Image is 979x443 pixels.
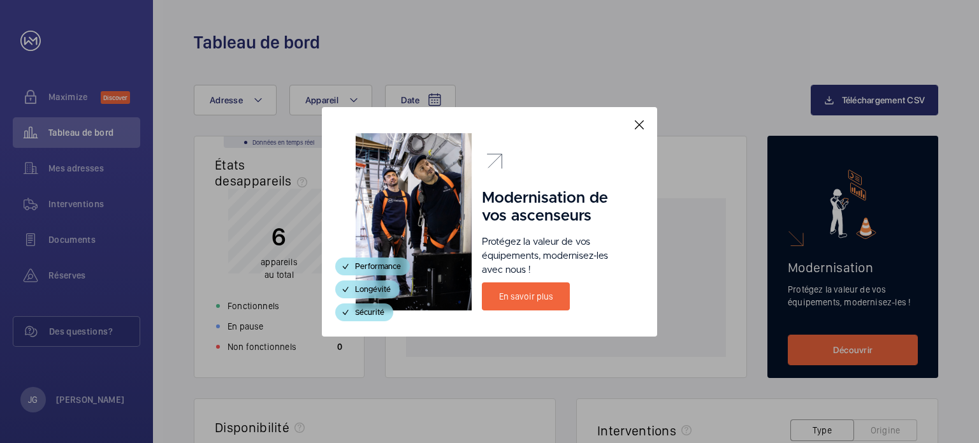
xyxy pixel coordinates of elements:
[335,303,393,321] div: Sécurité
[482,235,623,277] p: Protégez la valeur de vos équipements, modernisez-les avec nous !
[482,189,623,225] h1: Modernisation de vos ascenseurs
[482,282,570,310] a: En savoir plus
[335,258,410,275] div: Performance
[335,280,400,298] div: Longévité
